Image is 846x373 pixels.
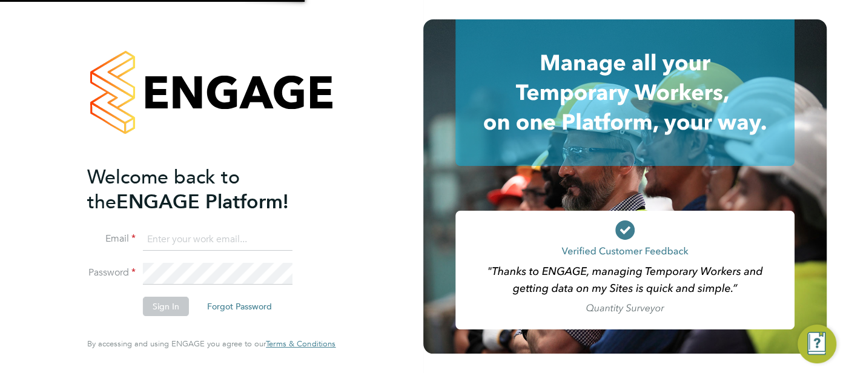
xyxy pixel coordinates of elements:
[87,266,136,279] label: Password
[143,297,189,316] button: Sign In
[266,338,335,349] span: Terms & Conditions
[87,338,335,349] span: By accessing and using ENGAGE you agree to our
[87,233,136,245] label: Email
[266,339,335,349] a: Terms & Conditions
[87,165,323,214] h2: ENGAGE Platform!
[143,229,292,251] input: Enter your work email...
[798,325,836,363] button: Engage Resource Center
[87,165,240,214] span: Welcome back to the
[197,297,282,316] button: Forgot Password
